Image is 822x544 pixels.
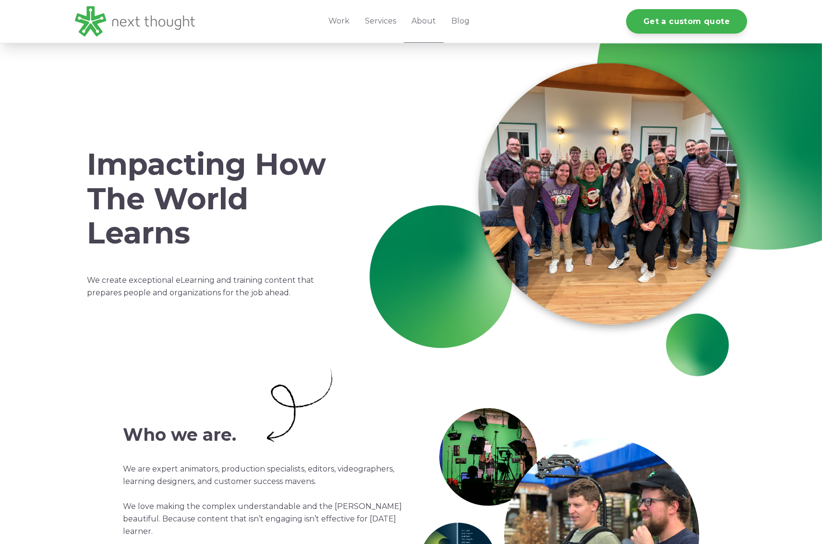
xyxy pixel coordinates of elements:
span: We create exceptional eLearning and training content that prepares people and organizations for t... [87,276,314,297]
img: Arrow [267,369,334,442]
img: LG - NextThought Logo [75,6,195,36]
img: NTGroup [364,62,747,381]
a: Get a custom quote [626,9,747,34]
h2: Who we are. [123,425,260,445]
span: Impacting How The World Learns [87,146,326,251]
